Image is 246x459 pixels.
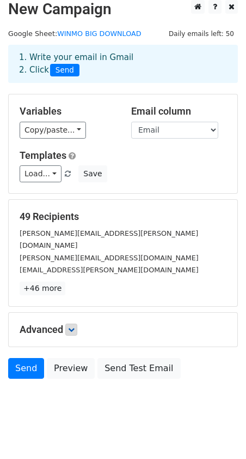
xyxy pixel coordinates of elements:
a: Copy/paste... [20,122,86,139]
small: [EMAIL_ADDRESS][PERSON_NAME][DOMAIN_NAME] [20,266,199,274]
h5: Advanced [20,324,226,336]
a: Preview [47,358,95,379]
button: Save [78,165,107,182]
a: Send [8,358,44,379]
h5: Email column [131,105,226,117]
span: Daily emails left: 50 [165,28,238,40]
a: Send Test Email [97,358,180,379]
div: 1. Write your email in Gmail 2. Click [11,51,235,76]
small: [PERSON_NAME][EMAIL_ADDRESS][PERSON_NAME][DOMAIN_NAME] [20,229,198,250]
a: +46 more [20,282,65,295]
small: [PERSON_NAME][EMAIL_ADDRESS][DOMAIN_NAME] [20,254,199,262]
a: WINMO BIG DOWNLOAD [57,29,141,38]
a: Templates [20,150,66,161]
iframe: Chat Widget [192,407,246,459]
h5: 49 Recipients [20,211,226,223]
a: Daily emails left: 50 [165,29,238,38]
a: Load... [20,165,61,182]
h5: Variables [20,105,115,117]
small: Google Sheet: [8,29,142,38]
span: Send [50,64,79,77]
